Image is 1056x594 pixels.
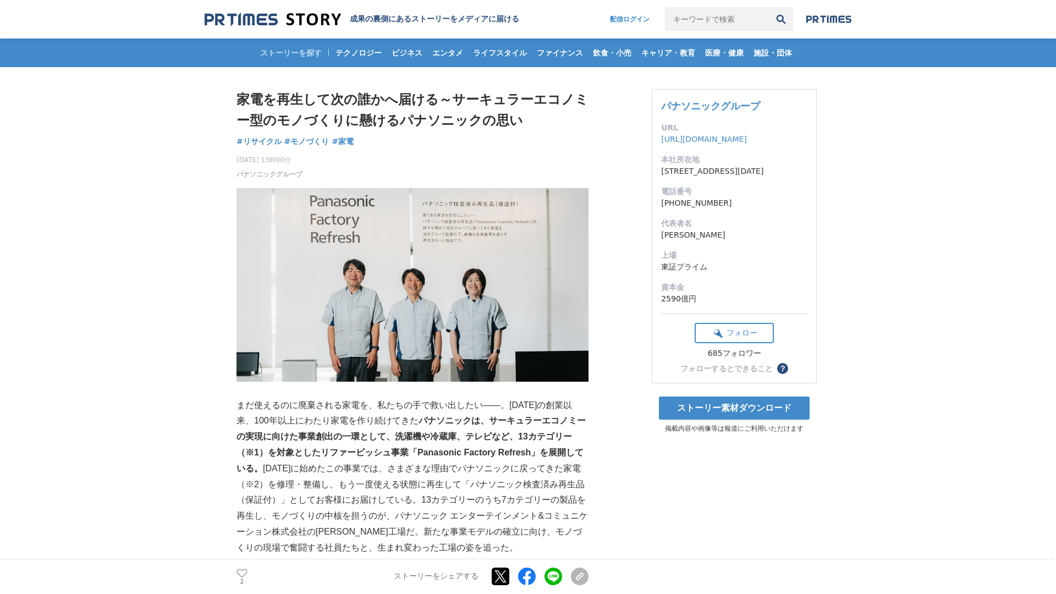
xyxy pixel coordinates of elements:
[695,349,774,359] div: 685フォロワー
[661,186,807,197] dt: 電話番号
[332,136,354,147] a: #家電
[661,100,760,112] a: パナソニックグループ
[661,122,807,134] dt: URL
[284,136,329,147] a: #モノづくり
[588,48,636,58] span: 飲食・小売
[637,38,700,67] a: キャリア・教育
[387,48,427,58] span: ビジネス
[331,48,386,58] span: テクノロジー
[237,398,588,556] p: まだ使えるのに廃棄される家電を、私たちの手で救い出したい――。[DATE]の創業以来、100年以上にわたり家電を作り続けてきた [DATE]に始めたこの事業では、さまざまな理由でパナソニックに戻...
[331,38,386,67] a: テクノロジー
[695,323,774,343] button: フォロー
[469,48,531,58] span: ライフスタイル
[777,363,788,374] button: ？
[661,197,807,209] dd: [PHONE_NUMBER]
[779,365,787,372] span: ？
[661,154,807,166] dt: 本社所在地
[661,218,807,229] dt: 代表者名
[749,48,796,58] span: 施設・団体
[749,38,796,67] a: 施設・団体
[701,38,748,67] a: 医療・健康
[205,12,341,27] img: 成果の裏側にあるストーリーをメディアに届ける
[332,136,354,146] span: #家電
[661,135,747,144] a: [URL][DOMAIN_NAME]
[237,169,302,179] a: パナソニックグループ
[237,155,302,165] span: [DATE] 13時00分
[652,424,817,433] p: 掲載内容や画像等は報道にご利用いただけます
[665,7,769,31] input: キーワードで検索
[661,282,807,293] dt: 資本金
[661,293,807,305] dd: 2590億円
[237,89,588,131] h1: 家電を再生して次の誰かへ届ける～サーキュラーエコノミー型のモノづくりに懸けるパナソニックの思い
[701,48,748,58] span: 医療・健康
[387,38,427,67] a: ビジネス
[237,136,282,146] span: #リサイクル
[428,38,468,67] a: エンタメ
[588,38,636,67] a: 飲食・小売
[237,416,586,472] strong: パナソニックは、サーキュラーエコノミーの実現に向けた事業創出の一環として、洗濯機や冷蔵庫、テレビなど、13カテゴリー（※1）を対象としたリファービッシュ事業「Panasonic Factory ...
[599,7,661,31] a: 配信ログイン
[637,48,700,58] span: キャリア・教育
[532,48,587,58] span: ファイナンス
[769,7,793,31] button: 検索
[237,579,248,585] p: 2
[659,397,810,420] a: ストーリー素材ダウンロード
[661,250,807,261] dt: 上場
[284,136,329,146] span: #モノづくり
[205,12,519,27] a: 成果の裏側にあるストーリーをメディアに届ける 成果の裏側にあるストーリーをメディアに届ける
[661,229,807,241] dd: [PERSON_NAME]
[350,14,519,24] h2: 成果の裏側にあるストーリーをメディアに届ける
[532,38,587,67] a: ファイナンス
[661,166,807,177] dd: [STREET_ADDRESS][DATE]
[680,365,773,372] div: フォローするとできること
[469,38,531,67] a: ライフスタイル
[394,572,479,582] p: ストーリーをシェアする
[806,15,851,24] img: prtimes
[237,188,588,382] img: thumbnail_8b93da20-846d-11f0-b3f6-63d438e80013.jpg
[237,136,282,147] a: #リサイクル
[661,261,807,273] dd: 東証プライム
[428,48,468,58] span: エンタメ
